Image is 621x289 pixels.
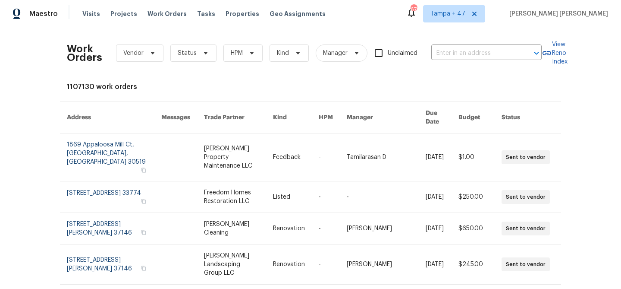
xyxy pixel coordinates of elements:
button: Copy Address [140,197,147,205]
td: - [312,213,340,245]
button: Open [530,47,543,59]
td: [PERSON_NAME] Landscaping Group LLC [197,245,266,285]
span: Tasks [197,11,215,17]
span: Tampa + 47 [430,10,465,18]
td: Tamilarasan D [340,133,419,181]
span: Visits [82,10,100,18]
span: [PERSON_NAME] [PERSON_NAME] [506,10,608,18]
td: - [340,181,419,213]
td: [PERSON_NAME] Cleaning [197,213,266,245]
span: Status [178,49,197,57]
span: HPM [231,49,243,57]
th: Kind [266,102,312,133]
div: 1107130 work orders [67,83,554,91]
span: Maestro [29,10,58,18]
a: View Reno Index [542,40,568,66]
td: - [312,133,340,181]
td: - [312,245,340,285]
th: Trade Partner [197,102,266,133]
span: Properties [226,10,259,18]
td: [PERSON_NAME] Property Maintenance LLC [197,133,266,181]
span: Projects [110,10,137,18]
th: Budget [452,102,495,133]
button: Copy Address [140,166,147,174]
h2: Work Orders [67,44,102,62]
td: Freedom Homes Restoration LLC [197,181,266,213]
th: Messages [154,102,197,133]
span: Manager [323,49,348,57]
th: Due Date [419,102,452,133]
td: Renovation [266,213,312,245]
th: Status [495,102,561,133]
button: Copy Address [140,229,147,236]
span: Geo Assignments [270,10,326,18]
span: Vendor [123,49,144,57]
td: Feedback [266,133,312,181]
input: Enter in an address [431,47,517,60]
div: 672 [411,5,417,14]
td: [PERSON_NAME] [340,213,419,245]
td: Listed [266,181,312,213]
span: Kind [277,49,289,57]
td: Renovation [266,245,312,285]
td: [PERSON_NAME] [340,245,419,285]
th: Manager [340,102,419,133]
span: Work Orders [147,10,187,18]
span: Unclaimed [388,49,417,58]
td: - [312,181,340,213]
button: Copy Address [140,264,147,272]
th: Address [60,102,154,133]
th: HPM [312,102,340,133]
